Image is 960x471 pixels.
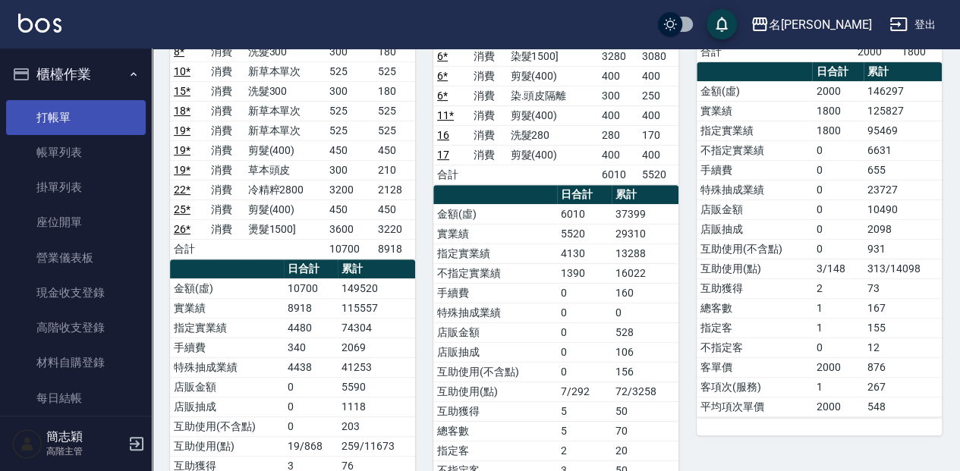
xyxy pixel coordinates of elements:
[284,436,338,456] td: 19/868
[812,338,863,357] td: 0
[598,125,638,145] td: 280
[284,318,338,338] td: 4480
[744,9,877,40] button: 名[PERSON_NAME]
[638,86,678,105] td: 250
[207,101,244,121] td: 消費
[244,219,326,239] td: 燙髮1500]
[638,145,678,165] td: 400
[284,259,338,279] th: 日合計
[244,180,326,199] td: 冷精粹2800
[864,239,942,259] td: 931
[170,338,284,357] td: 手續費
[812,298,863,318] td: 1
[612,382,678,401] td: 72/3258
[244,199,326,219] td: 剪髮(400)
[6,275,146,310] a: 現金收支登錄
[598,46,638,66] td: 3280
[207,81,244,101] td: 消費
[338,397,415,416] td: 1118
[506,125,597,145] td: 洗髮280
[557,441,612,460] td: 2
[864,160,942,180] td: 655
[864,62,942,82] th: 累計
[338,278,415,298] td: 149520
[864,377,942,397] td: 267
[207,160,244,180] td: 消費
[326,121,374,140] td: 525
[470,125,506,145] td: 消費
[557,401,612,421] td: 5
[326,180,374,199] td: 3200
[812,397,863,416] td: 2000
[433,224,557,243] td: 實業績
[433,441,557,460] td: 指定客
[433,165,470,184] td: 合計
[207,180,244,199] td: 消費
[697,377,813,397] td: 客項次(服務)
[170,397,284,416] td: 店販抽成
[812,140,863,160] td: 0
[244,61,326,81] td: 新草本單次
[326,219,374,239] td: 3600
[506,145,597,165] td: 剪髮(400)
[326,199,374,219] td: 450
[6,170,146,205] a: 掛單列表
[433,243,557,263] td: 指定實業績
[557,362,612,382] td: 0
[812,377,863,397] td: 1
[707,9,737,39] button: save
[433,322,557,342] td: 店販金額
[812,259,863,278] td: 3/148
[170,436,284,456] td: 互助使用(點)
[864,298,942,318] td: 167
[470,46,506,66] td: 消費
[598,145,638,165] td: 400
[326,101,374,121] td: 525
[612,185,678,205] th: 累計
[864,121,942,140] td: 95469
[207,219,244,239] td: 消費
[697,42,737,61] td: 合計
[12,429,42,459] img: Person
[812,81,863,101] td: 2000
[244,101,326,121] td: 新草本單次
[326,61,374,81] td: 525
[557,243,612,263] td: 4130
[18,14,61,33] img: Logo
[338,436,415,456] td: 259/11673
[506,105,597,125] td: 剪髮(400)
[864,278,942,298] td: 73
[170,318,284,338] td: 指定實業績
[697,318,813,338] td: 指定客
[470,105,506,125] td: 消費
[207,121,244,140] td: 消費
[470,66,506,86] td: 消費
[338,298,415,318] td: 115557
[697,278,813,298] td: 互助獲得
[374,140,415,160] td: 450
[883,11,942,39] button: 登出
[374,81,415,101] td: 180
[812,357,863,377] td: 2000
[207,199,244,219] td: 消費
[557,185,612,205] th: 日合計
[612,303,678,322] td: 0
[244,42,326,61] td: 洗髮300
[697,239,813,259] td: 互助使用(不含點)
[864,338,942,357] td: 12
[284,278,338,298] td: 10700
[433,342,557,362] td: 店販抽成
[638,125,678,145] td: 170
[612,263,678,283] td: 16022
[812,62,863,82] th: 日合計
[557,263,612,283] td: 1390
[898,42,942,61] td: 1800
[769,15,871,34] div: 名[PERSON_NAME]
[170,298,284,318] td: 實業績
[374,121,415,140] td: 525
[284,298,338,318] td: 8918
[697,259,813,278] td: 互助使用(點)
[284,416,338,436] td: 0
[326,140,374,160] td: 450
[612,362,678,382] td: 156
